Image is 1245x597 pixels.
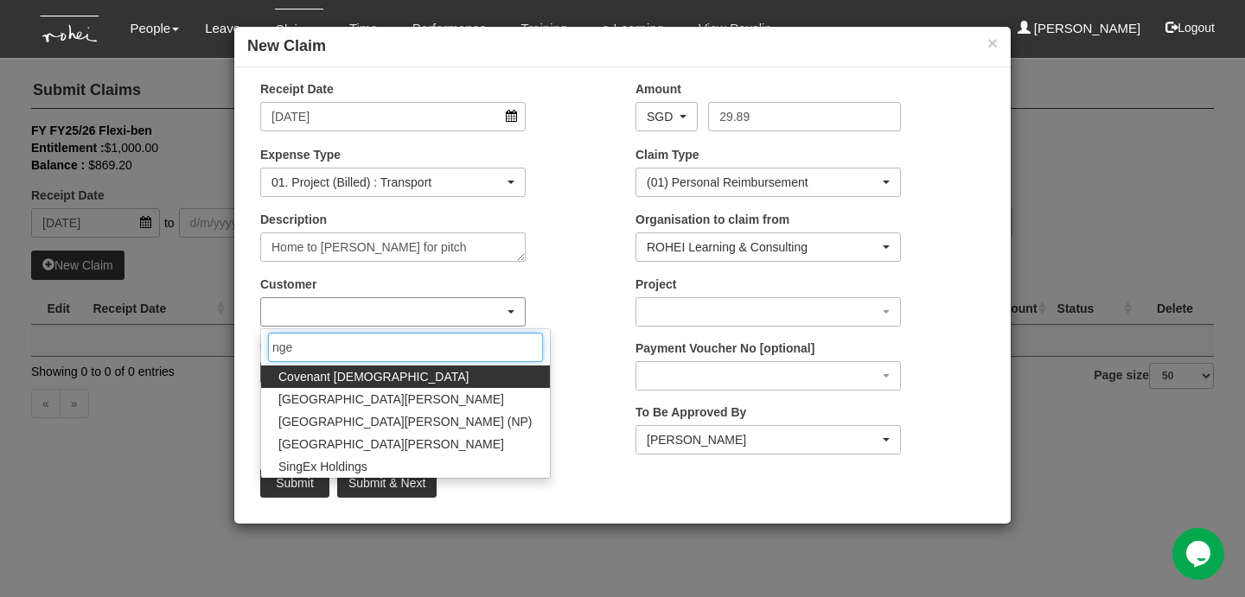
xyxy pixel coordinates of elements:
[635,340,814,357] label: Payment Voucher No [optional]
[337,468,437,498] input: Submit & Next
[1172,528,1228,580] iframe: chat widget
[260,102,526,131] input: d/m/yyyy
[635,146,699,163] label: Claim Type
[278,413,533,430] span: [GEOGRAPHIC_DATA][PERSON_NAME] (NP)
[268,333,543,362] input: Search
[647,174,879,191] div: (01) Personal Reimbursement
[647,108,676,125] div: SGD
[271,174,504,191] div: 01. Project (Billed) : Transport
[260,468,329,498] input: Submit
[635,80,681,98] label: Amount
[635,102,698,131] button: SGD
[260,276,316,293] label: Customer
[278,391,504,408] span: [GEOGRAPHIC_DATA][PERSON_NAME]
[635,232,901,262] button: ROHEI Learning & Consulting
[635,403,746,421] label: To Be Approved By
[260,211,327,228] label: Description
[278,368,469,385] span: Covenant [DEMOGRAPHIC_DATA]
[987,34,998,52] button: ×
[647,431,879,448] div: [PERSON_NAME]
[260,146,341,163] label: Expense Type
[635,425,901,454] button: Denise Aragon
[635,276,676,293] label: Project
[647,238,879,256] div: ROHEI Learning & Consulting
[278,458,367,475] span: SingEx Holdings
[278,435,504,453] span: [GEOGRAPHIC_DATA][PERSON_NAME]
[247,37,326,54] b: New Claim
[635,211,789,228] label: Organisation to claim from
[260,168,526,197] button: 01. Project (Billed) : Transport
[260,80,334,98] label: Receipt Date
[635,168,901,197] button: (01) Personal Reimbursement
